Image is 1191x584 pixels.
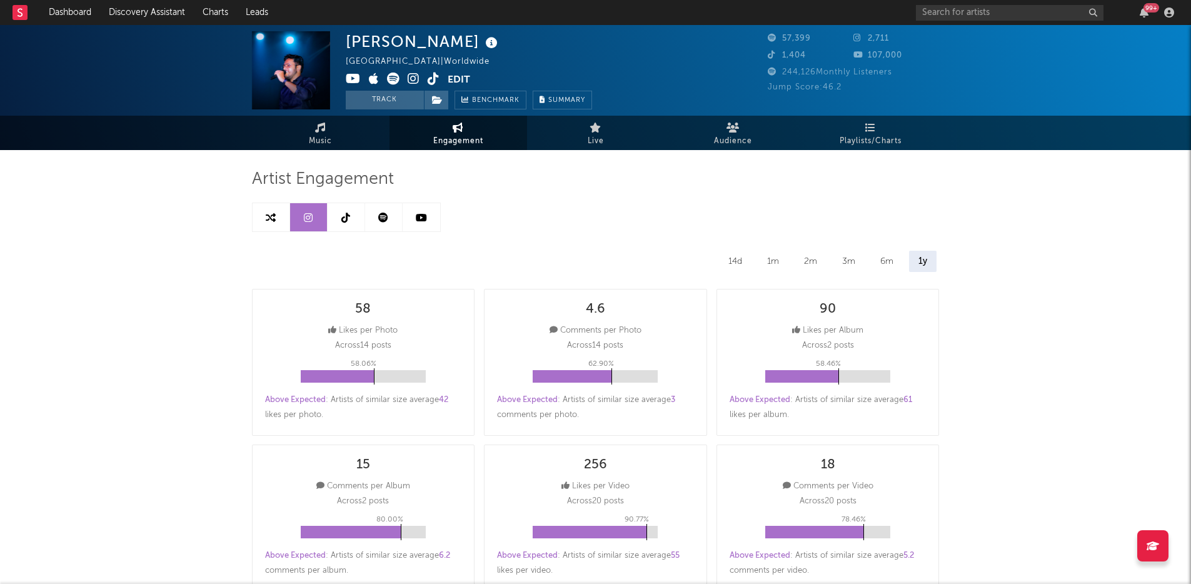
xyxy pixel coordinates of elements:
div: [PERSON_NAME] [346,31,501,52]
div: Likes per Video [561,479,630,494]
span: Above Expected [265,551,326,560]
p: Across 14 posts [567,338,623,353]
div: 15 [356,458,370,473]
span: 6.2 [439,551,450,560]
span: Benchmark [472,93,520,108]
span: 3 [671,396,675,404]
a: Audience [665,116,802,150]
div: : Artists of similar size average comments per photo . [497,393,694,423]
input: Search for artists [916,5,1103,21]
p: 80.00 % [376,512,403,527]
span: 61 [903,396,912,404]
p: Across 2 posts [337,494,389,509]
span: 1,404 [768,51,806,59]
button: 99+ [1140,8,1148,18]
span: Jump Score: 46.2 [768,83,842,91]
p: 58.46 % [816,356,841,371]
div: 4.6 [586,302,605,317]
button: Edit [448,73,470,88]
div: [GEOGRAPHIC_DATA] | Worldwide [346,54,504,69]
span: Playlists/Charts [840,134,902,149]
a: Music [252,116,389,150]
span: 5.2 [903,551,914,560]
div: : Artists of similar size average likes per photo . [265,393,462,423]
div: 256 [584,458,607,473]
div: Comments per Photo [550,323,641,338]
div: 90 [820,302,836,317]
div: : Artists of similar size average comments per album . [265,548,462,578]
span: 57,399 [768,34,811,43]
div: 1m [758,251,788,272]
p: 78.46 % [842,512,866,527]
span: Live [588,134,604,149]
button: Summary [533,91,592,109]
div: 99 + [1143,3,1159,13]
span: 2,711 [853,34,889,43]
span: Engagement [433,134,483,149]
div: Likes per Album [792,323,863,338]
div: 2m [795,251,827,272]
span: 244,126 Monthly Listeners [768,68,892,76]
span: 107,000 [853,51,902,59]
div: 3m [833,251,865,272]
p: 62.90 % [588,356,614,371]
div: Comments per Video [783,479,873,494]
div: 14d [719,251,751,272]
div: 18 [821,458,835,473]
p: Across 14 posts [335,338,391,353]
span: Above Expected [497,551,558,560]
p: Across 20 posts [800,494,857,509]
span: Music [309,134,332,149]
div: Comments per Album [316,479,410,494]
p: Across 20 posts [567,494,624,509]
span: 42 [439,396,448,404]
div: 6m [871,251,903,272]
span: Above Expected [497,396,558,404]
span: Above Expected [730,551,790,560]
div: 1y [909,251,937,272]
div: : Artists of similar size average likes per video . [497,548,694,578]
span: Above Expected [265,396,326,404]
div: 58 [355,302,371,317]
a: Benchmark [455,91,526,109]
a: Engagement [389,116,527,150]
a: Live [527,116,665,150]
span: 55 [671,551,680,560]
span: Audience [714,134,752,149]
a: Playlists/Charts [802,116,940,150]
div: : Artists of similar size average likes per album . [730,393,927,423]
span: Artist Engagement [252,172,394,187]
span: Summary [548,97,585,104]
div: Likes per Photo [328,323,398,338]
p: 58.06 % [351,356,376,371]
span: Above Expected [730,396,790,404]
p: Across 2 posts [802,338,854,353]
div: : Artists of similar size average comments per video . [730,548,927,578]
p: 90.77 % [625,512,649,527]
button: Track [346,91,424,109]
